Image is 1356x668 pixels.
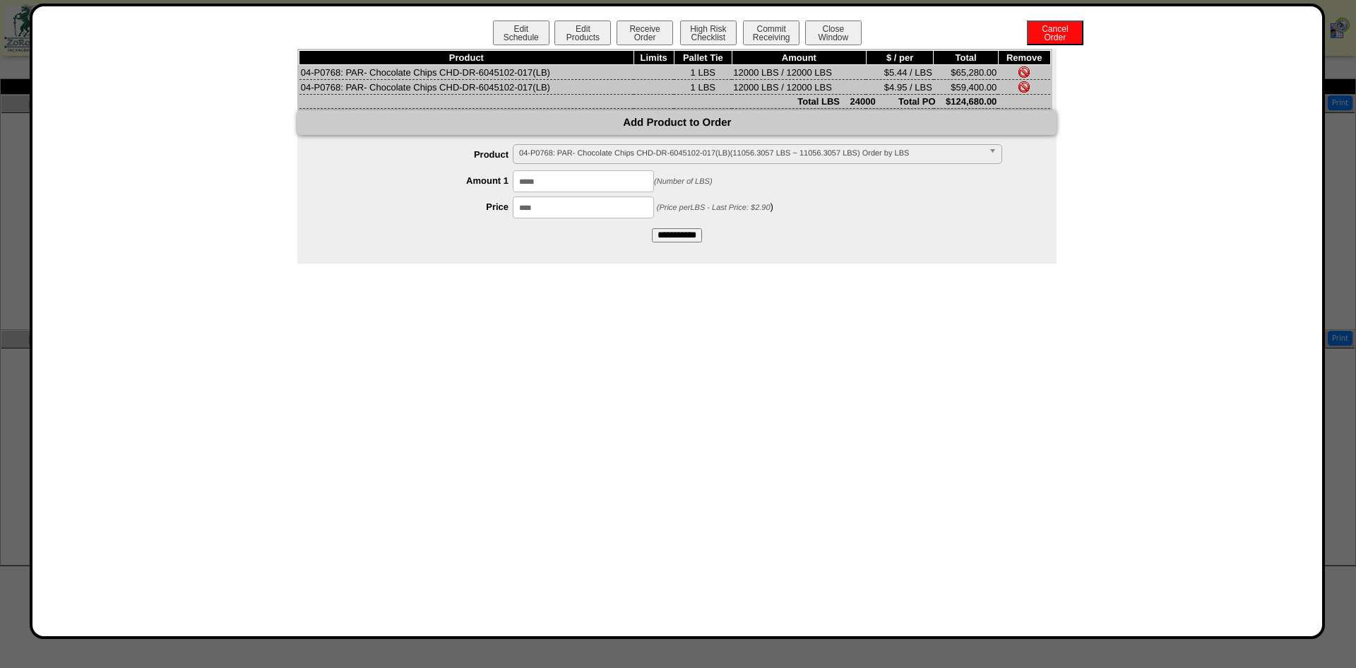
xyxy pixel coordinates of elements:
[743,20,799,45] button: CommitReceiving
[691,82,715,93] span: 1 LBS
[617,20,673,45] button: ReceiveOrder
[299,80,634,95] td: 04-P0768: PAR- Chocolate Chips CHD-DR-6045102-017(LB)
[674,51,732,65] th: Pallet Tie
[1027,20,1083,45] button: CancelOrder
[866,65,933,80] td: $5.44 / LBS
[934,51,999,65] th: Total
[657,204,771,212] span: (Price per
[733,67,832,78] span: 12000 LBS / 12000 LBS
[299,95,999,109] td: Total LBS 24000 Total PO $124,680.00
[519,145,983,162] span: 04-P0768: PAR- Chocolate Chips CHD-DR-6045102-017(LB)(11056.3057 LBS ~ 11056.3057 LBS) Order by LBS
[1018,81,1030,93] img: Remove Item
[654,177,713,186] span: (Number of LBS)
[866,51,933,65] th: $ / per
[326,149,513,160] label: Product
[998,51,1050,65] th: Remove
[326,175,513,186] label: Amount 1
[691,67,715,78] span: 1 LBS
[299,51,634,65] th: Product
[934,80,999,95] td: $59,400.00
[326,201,513,212] label: Price
[297,110,1057,135] div: Add Product to Order
[299,65,634,80] td: 04-P0768: PAR- Chocolate Chips CHD-DR-6045102-017(LB)
[690,204,705,212] span: LBS
[707,204,770,212] span: - Last Price: $2.90
[804,32,863,42] a: CloseWindow
[805,20,862,45] button: CloseWindow
[934,65,999,80] td: $65,280.00
[326,197,1057,218] div: )
[634,51,674,65] th: Limits
[680,20,737,45] button: High RiskChecklist
[866,80,933,95] td: $4.95 / LBS
[493,20,549,45] button: EditSchedule
[679,33,740,42] a: High RiskChecklist
[732,51,866,65] th: Amount
[554,20,611,45] button: EditProducts
[1018,66,1030,78] img: Remove Item
[733,82,832,93] span: 12000 LBS / 12000 LBS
